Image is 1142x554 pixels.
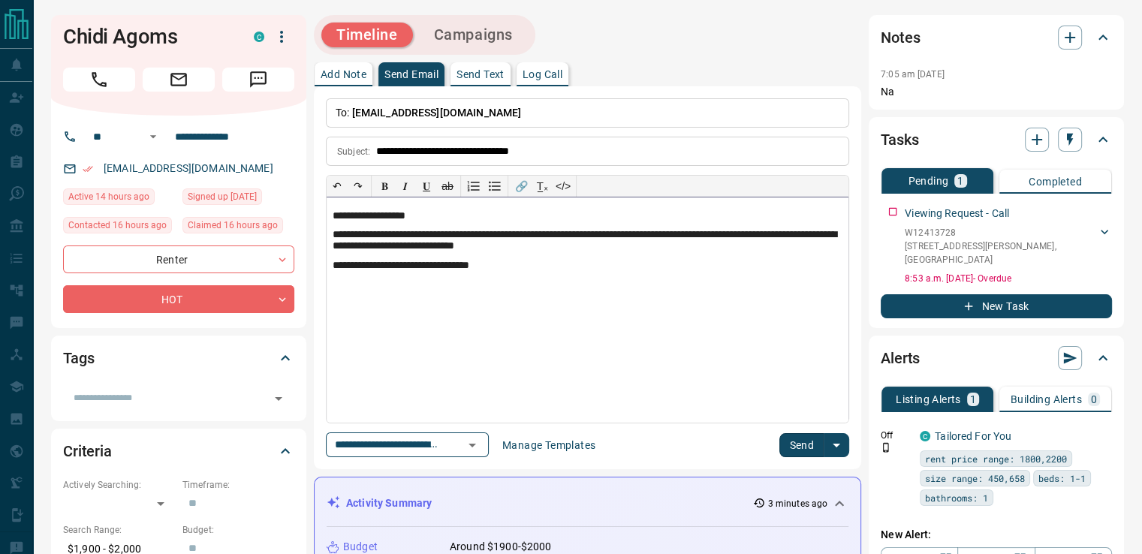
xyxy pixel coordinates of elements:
[144,128,162,146] button: Open
[327,176,348,197] button: ↶
[779,433,824,457] button: Send
[419,23,528,47] button: Campaigns
[462,435,483,456] button: Open
[881,84,1112,100] p: Na
[374,176,395,197] button: 𝐁
[1038,471,1086,486] span: beds: 1-1
[63,439,112,463] h2: Criteria
[768,497,827,510] p: 3 minutes ago
[63,346,94,370] h2: Tags
[337,145,370,158] p: Subject:
[881,26,920,50] h2: Notes
[326,98,849,128] p: To:
[268,388,289,409] button: Open
[416,176,437,197] button: 𝐔
[423,180,430,192] span: 𝐔
[395,176,416,197] button: 𝑰
[511,176,532,197] button: 🔗
[63,245,294,273] div: Renter
[456,69,505,80] p: Send Text
[881,128,918,152] h2: Tasks
[63,340,294,376] div: Tags
[83,164,93,174] svg: Email Verified
[925,490,988,505] span: bathrooms: 1
[321,23,413,47] button: Timeline
[484,176,505,197] button: Bullet list
[346,495,432,511] p: Activity Summary
[925,451,1067,466] span: rent price range: 1800,2200
[104,162,273,174] a: [EMAIL_ADDRESS][DOMAIN_NAME]
[881,442,891,453] svg: Push Notification Only
[523,69,562,80] p: Log Call
[254,32,264,42] div: condos.ca
[63,25,231,49] h1: Chidi Agoms
[68,189,149,204] span: Active 14 hours ago
[68,218,167,233] span: Contacted 16 hours ago
[222,68,294,92] span: Message
[437,176,458,197] button: ab
[532,176,553,197] button: T̲ₓ
[188,189,257,204] span: Signed up [DATE]
[63,433,294,469] div: Criteria
[63,523,175,537] p: Search Range:
[1091,394,1097,405] p: 0
[881,429,911,442] p: Off
[881,346,920,370] h2: Alerts
[1029,176,1082,187] p: Completed
[63,188,175,209] div: Sat Oct 11 2025
[881,527,1112,543] p: New Alert:
[182,478,294,492] p: Timeframe:
[935,430,1011,442] a: Tailored For You
[905,239,1097,266] p: [STREET_ADDRESS][PERSON_NAME] , [GEOGRAPHIC_DATA]
[182,523,294,537] p: Budget:
[908,176,948,186] p: Pending
[182,188,294,209] div: Fri Oct 10 2025
[905,206,1009,221] p: Viewing Request - Call
[896,394,961,405] p: Listing Alerts
[63,478,175,492] p: Actively Searching:
[143,68,215,92] span: Email
[905,223,1112,269] div: W12413728[STREET_ADDRESS][PERSON_NAME],[GEOGRAPHIC_DATA]
[63,217,175,238] div: Sat Oct 11 2025
[553,176,574,197] button: </>
[63,285,294,313] div: HOT
[881,122,1112,158] div: Tasks
[384,69,438,80] p: Send Email
[881,20,1112,56] div: Notes
[970,394,976,405] p: 1
[905,272,1112,285] p: 8:53 a.m. [DATE] - Overdue
[188,218,278,233] span: Claimed 16 hours ago
[463,176,484,197] button: Numbered list
[63,68,135,92] span: Call
[1011,394,1082,405] p: Building Alerts
[881,294,1112,318] button: New Task
[957,176,963,186] p: 1
[352,107,522,119] span: [EMAIL_ADDRESS][DOMAIN_NAME]
[881,69,945,80] p: 7:05 am [DATE]
[441,180,453,192] s: ab
[348,176,369,197] button: ↷
[182,217,294,238] div: Sat Oct 11 2025
[321,69,366,80] p: Add Note
[905,226,1097,239] p: W12413728
[779,433,849,457] div: split button
[493,433,604,457] button: Manage Templates
[881,340,1112,376] div: Alerts
[925,471,1025,486] span: size range: 450,658
[327,489,848,517] div: Activity Summary3 minutes ago
[920,431,930,441] div: condos.ca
